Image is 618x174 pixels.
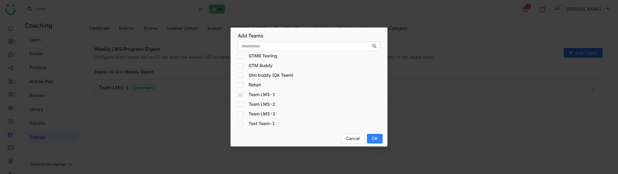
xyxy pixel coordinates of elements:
div: Add Teams [238,32,380,39]
h4: Team LMS-3 [249,111,275,117]
span: OK [372,135,378,142]
h4: Test Team-1 [249,120,275,127]
h4: Team LMS-2 [249,101,275,108]
span: Cancel [346,135,360,142]
h4: Gtm buddy (QA Team) [249,72,293,79]
h4: Team LMS-1 [249,91,275,98]
button: Cancel [341,134,365,143]
h4: GTM Buddy [249,62,272,69]
h4: GTMB Testing [249,53,277,59]
h4: Rehan [249,82,261,88]
button: OK [367,134,383,143]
